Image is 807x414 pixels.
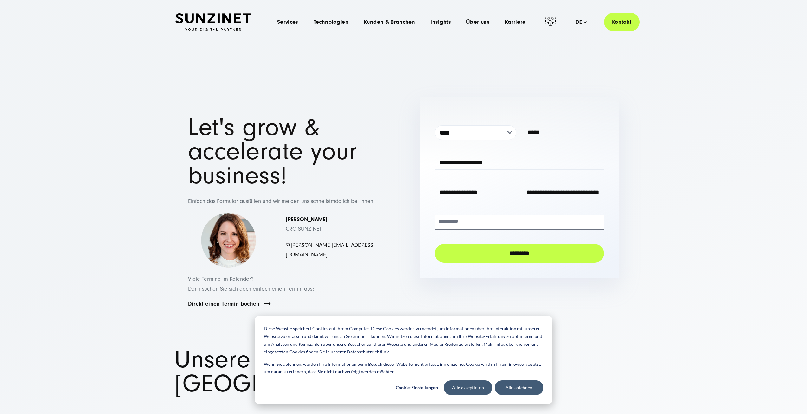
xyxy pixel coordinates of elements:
strong: [PERSON_NAME] [286,216,327,223]
a: Kunden & Branchen [364,19,415,25]
h1: Unsere Standorte in [GEOGRAPHIC_DATA] [174,348,633,396]
a: Kontakt [604,13,640,31]
img: Simona-kontakt-page-picture [201,213,256,268]
a: Technologien [314,19,348,25]
p: CRO SUNZINET [286,215,375,234]
a: Insights [430,19,451,25]
div: Cookie banner [255,316,552,404]
p: Diese Website speichert Cookies auf Ihrem Computer. Diese Cookies werden verwendet, um Informatio... [264,325,543,356]
span: Einfach das Formular ausfüllen und wir melden uns schnellstmöglich bei Ihnen. [188,198,374,205]
a: Direkt einen Termin buchen [188,300,260,307]
a: Services [277,19,298,25]
button: Alle akzeptieren [444,380,492,395]
span: Viele Termine im Kalender? Dann suchen Sie sich doch einfach einen Termin aus: [188,276,314,292]
a: Karriere [505,19,526,25]
p: Wenn Sie ablehnen, werden Ihre Informationen beim Besuch dieser Website nicht erfasst. Ein einzel... [264,360,543,376]
button: Alle ablehnen [495,380,543,395]
a: Über uns [466,19,490,25]
span: - [290,242,291,248]
a: [PERSON_NAME][EMAIL_ADDRESS][DOMAIN_NAME] [286,242,375,258]
span: Let's grow & accelerate your business! [188,113,357,190]
img: SUNZINET Full Service Digital Agentur [175,13,251,31]
button: Cookie-Einstellungen [393,380,441,395]
div: de [576,19,587,25]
